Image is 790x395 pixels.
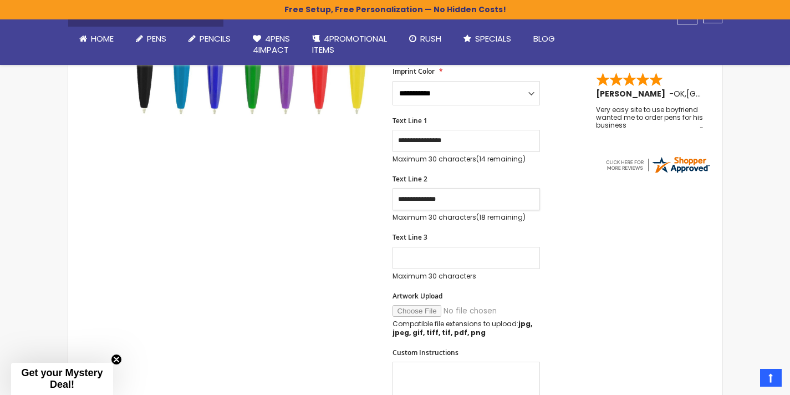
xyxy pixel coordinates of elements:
[393,116,427,125] span: Text Line 1
[686,88,768,99] span: [GEOGRAPHIC_DATA]
[393,320,540,337] p: Compatible file extensions to upload:
[393,174,427,184] span: Text Line 2
[452,27,522,51] a: Specials
[533,33,555,44] span: Blog
[669,88,768,99] span: - ,
[596,88,669,99] span: [PERSON_NAME]
[393,319,532,337] strong: jpg, jpeg, gif, tiff, tif, pdf, png
[393,291,442,301] span: Artwork Upload
[393,213,540,222] p: Maximum 30 characters
[476,154,526,164] span: (14 remaining)
[398,27,452,51] a: Rush
[674,88,685,99] span: OK
[301,27,398,63] a: 4PROMOTIONALITEMS
[200,33,231,44] span: Pencils
[475,33,511,44] span: Specials
[393,155,540,164] p: Maximum 30 characters
[393,272,540,281] p: Maximum 30 characters
[147,33,166,44] span: Pens
[312,33,387,55] span: 4PROMOTIONAL ITEMS
[522,27,566,51] a: Blog
[393,348,458,357] span: Custom Instructions
[111,354,122,365] button: Close teaser
[125,27,177,51] a: Pens
[21,367,103,390] span: Get your Mystery Deal!
[242,27,301,63] a: 4Pens4impact
[420,33,441,44] span: Rush
[393,67,435,76] span: Imprint Color
[476,212,526,222] span: (18 remaining)
[604,155,711,175] img: 4pens.com widget logo
[596,106,704,130] div: Very easy site to use boyfriend wanted me to order pens for his business
[91,33,114,44] span: Home
[253,33,290,55] span: 4Pens 4impact
[11,363,113,395] div: Get your Mystery Deal!Close teaser
[699,365,790,395] iframe: Google Customer Reviews
[177,27,242,51] a: Pencils
[68,27,125,51] a: Home
[604,168,711,177] a: 4pens.com certificate URL
[393,232,427,242] span: Text Line 3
